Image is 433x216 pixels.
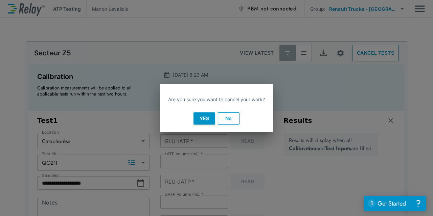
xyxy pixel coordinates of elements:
[218,112,240,125] button: No
[168,96,265,103] p: Are you sure you want to cancel your work?
[364,196,426,211] iframe: Resource center
[193,112,215,125] button: Yes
